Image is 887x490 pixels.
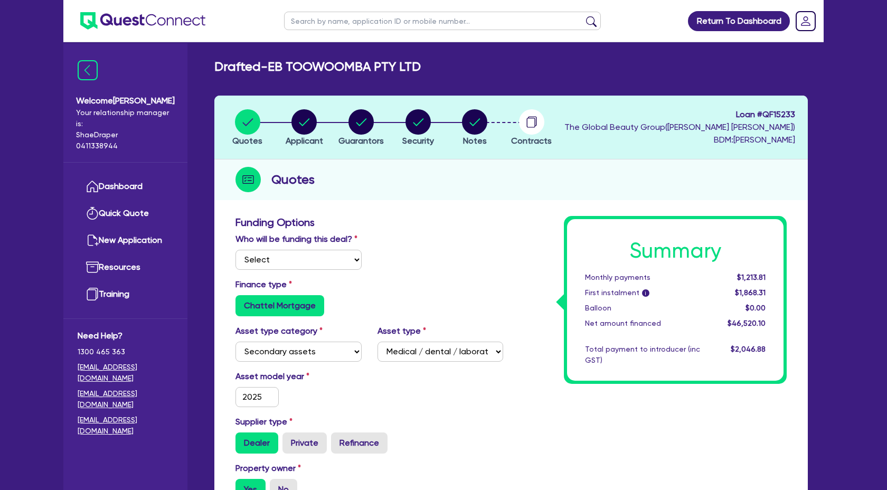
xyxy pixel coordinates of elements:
span: The Global Beauty Group ( [PERSON_NAME] [PERSON_NAME] ) [564,122,795,132]
span: BDM: [PERSON_NAME] [564,134,795,146]
h3: Funding Options [235,216,503,229]
img: quest-connect-logo-blue [80,12,205,30]
div: Total payment to introducer (inc GST) [577,344,708,366]
button: Notes [461,109,488,148]
button: Quotes [232,109,263,148]
label: Refinance [331,432,388,454]
button: Guarantors [338,109,384,148]
a: [EMAIL_ADDRESS][DOMAIN_NAME] [78,414,173,437]
label: Property owner [235,462,301,475]
div: Monthly payments [577,272,708,283]
a: Dropdown toggle [792,7,819,35]
button: Contracts [511,109,552,148]
span: Quotes [232,136,262,146]
a: Quick Quote [78,200,173,227]
button: Applicant [285,109,324,148]
label: Asset model year [228,370,370,383]
span: Your relationship manager is: Shae Draper 0411338944 [76,107,175,152]
a: Resources [78,254,173,281]
a: [EMAIL_ADDRESS][DOMAIN_NAME] [78,362,173,384]
span: Need Help? [78,329,173,342]
span: $0.00 [746,304,766,312]
h2: Drafted - EB TOOWOOMBA PTY LTD [214,59,421,74]
span: 1300 465 363 [78,346,173,357]
label: Dealer [235,432,278,454]
span: Welcome [PERSON_NAME] [76,95,175,107]
h1: Summary [585,238,766,263]
span: $2,046.88 [731,345,766,353]
img: quick-quote [86,207,99,220]
span: Contracts [511,136,552,146]
div: Balloon [577,303,708,314]
span: $1,868.31 [735,288,766,297]
span: $46,520.10 [728,319,766,327]
span: Notes [463,136,487,146]
label: Supplier type [235,416,292,428]
div: First instalment [577,287,708,298]
a: New Application [78,227,173,254]
a: Return To Dashboard [688,11,790,31]
div: Net amount financed [577,318,708,329]
img: new-application [86,234,99,247]
img: step-icon [235,167,261,192]
a: [EMAIL_ADDRESS][DOMAIN_NAME] [78,388,173,410]
img: resources [86,261,99,274]
span: i [642,289,649,297]
img: icon-menu-close [78,60,98,80]
img: training [86,288,99,300]
span: $1,213.81 [737,273,766,281]
input: Search by name, application ID or mobile number... [284,12,601,30]
label: Asset type category [235,325,323,337]
a: Dashboard [78,173,173,200]
a: Training [78,281,173,308]
label: Finance type [235,278,292,291]
span: Applicant [286,136,323,146]
label: Who will be funding this deal? [235,233,357,246]
span: Security [402,136,434,146]
span: Loan # QF15233 [564,108,795,121]
button: Security [402,109,435,148]
label: Asset type [378,325,426,337]
h2: Quotes [271,170,315,189]
span: Guarantors [338,136,384,146]
label: Chattel Mortgage [235,295,324,316]
label: Private [282,432,327,454]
